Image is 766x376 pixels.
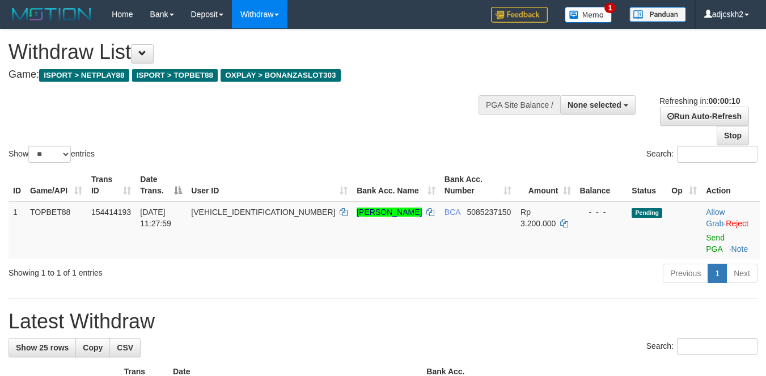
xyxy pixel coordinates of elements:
[646,338,757,355] label: Search:
[91,208,131,217] span: 154414193
[75,338,110,357] a: Copy
[660,107,749,126] a: Run Auto-Refresh
[357,208,422,217] a: [PERSON_NAME]
[9,338,76,357] a: Show 25 rows
[352,169,440,201] th: Bank Acc. Name: activate to sort column ascending
[717,126,749,145] a: Stop
[132,69,218,82] span: ISPORT > TOPBET88
[706,208,726,228] span: ·
[221,69,341,82] span: OXPLAY > BONANZASLOT303
[117,343,133,352] span: CSV
[565,7,612,23] img: Button%20Memo.svg
[9,310,757,333] h1: Latest Withdraw
[708,96,740,105] strong: 00:00:10
[560,95,636,115] button: None selected
[520,208,556,228] span: Rp 3.200.000
[731,244,748,254] a: Note
[9,69,500,81] h4: Game:
[9,201,26,259] td: 1
[580,206,623,218] div: - - -
[491,7,548,23] img: Feedback.jpg
[445,208,460,217] span: BCA
[677,146,757,163] input: Search:
[109,338,141,357] a: CSV
[701,169,760,201] th: Action
[604,3,616,13] span: 1
[9,41,500,64] h1: Withdraw List
[726,219,748,228] a: Reject
[632,208,662,218] span: Pending
[701,201,760,259] td: ·
[28,146,71,163] select: Showentries
[659,96,740,105] span: Refreshing in:
[16,343,69,352] span: Show 25 rows
[575,169,628,201] th: Balance
[9,6,95,23] img: MOTION_logo.png
[479,95,560,115] div: PGA Site Balance /
[677,338,757,355] input: Search:
[83,343,103,352] span: Copy
[140,208,171,228] span: [DATE] 11:27:59
[87,169,136,201] th: Trans ID: activate to sort column ascending
[187,169,352,201] th: User ID: activate to sort column ascending
[516,169,575,201] th: Amount: activate to sort column ascending
[440,169,516,201] th: Bank Acc. Number: activate to sort column ascending
[26,169,87,201] th: Game/API: activate to sort column ascending
[629,7,686,22] img: panduan.png
[9,169,26,201] th: ID
[706,208,725,228] a: Allow Grab
[191,208,335,217] span: [VEHICLE_IDENTIFICATION_NUMBER]
[663,264,708,283] a: Previous
[26,201,87,259] td: TOPBET88
[136,169,187,201] th: Date Trans.: activate to sort column descending
[726,264,757,283] a: Next
[9,146,95,163] label: Show entries
[708,264,727,283] a: 1
[627,169,667,201] th: Status
[568,100,621,109] span: None selected
[39,69,129,82] span: ISPORT > NETPLAY88
[706,233,725,254] a: Send PGA
[467,208,511,217] span: Copy 5085237150 to clipboard
[9,263,311,278] div: Showing 1 to 1 of 1 entries
[667,169,701,201] th: Op: activate to sort column ascending
[646,146,757,163] label: Search:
